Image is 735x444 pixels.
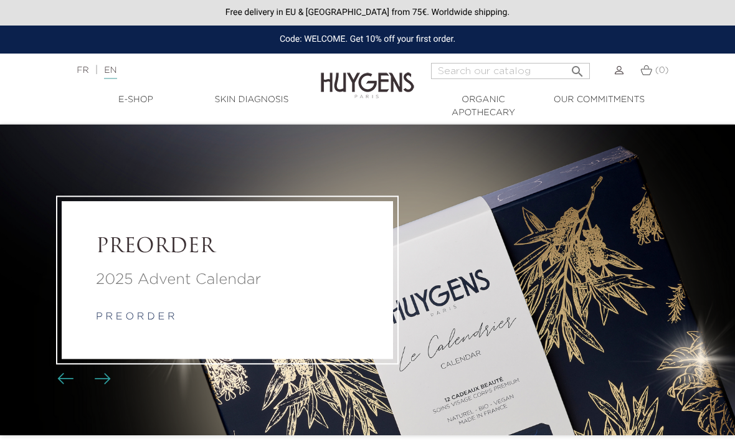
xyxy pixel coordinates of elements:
[96,268,359,291] a: 2025 Advent Calendar
[566,59,589,76] button: 
[70,63,296,78] div: |
[194,93,310,106] a: Skin Diagnosis
[431,63,590,79] input: Search
[541,93,657,106] a: Our commitments
[655,66,669,75] span: (0)
[96,235,359,259] a: PREORDER
[104,66,116,79] a: EN
[321,52,414,100] img: Huygens
[570,60,585,75] i: 
[77,66,88,75] a: FR
[78,93,194,106] a: E-Shop
[425,93,541,120] a: Organic Apothecary
[96,312,175,322] a: p r e o r d e r
[62,370,103,389] div: Carousel buttons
